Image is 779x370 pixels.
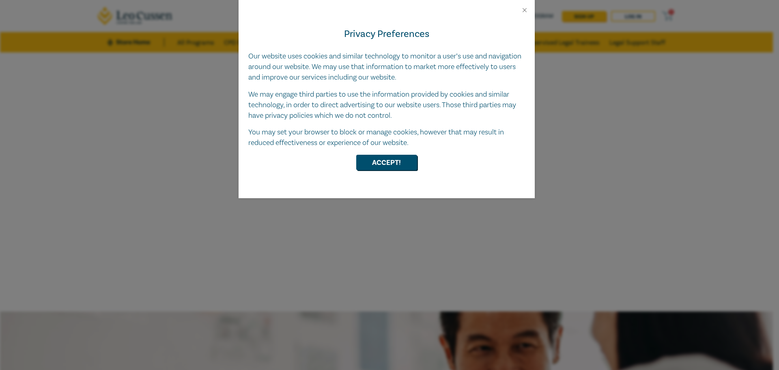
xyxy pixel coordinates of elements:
[248,27,525,41] h4: Privacy Preferences
[521,6,528,14] button: Close
[248,89,525,121] p: We may engage third parties to use the information provided by cookies and similar technology, in...
[356,155,417,170] button: Accept!
[248,51,525,83] p: Our website uses cookies and similar technology to monitor a user’s use and navigation around our...
[248,127,525,148] p: You may set your browser to block or manage cookies, however that may result in reduced effective...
